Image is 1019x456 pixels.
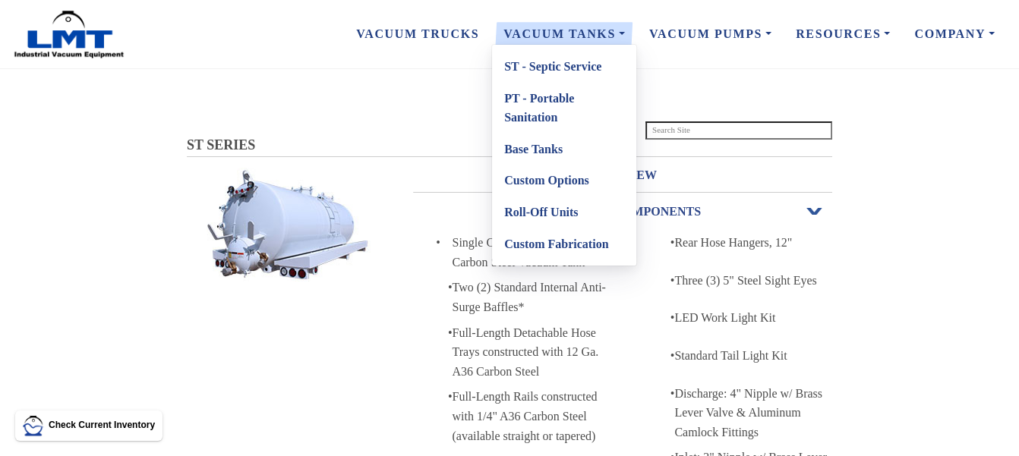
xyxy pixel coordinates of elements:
p: • [424,233,440,253]
p: • [658,346,674,366]
span: Open or Close [805,206,825,217]
a: Vacuum Trucks [344,18,491,50]
div: LED Work Light Kit [674,308,832,328]
div: Rear Hose Hangers, 12" [674,233,832,253]
a: Resources [784,18,902,50]
a: Company [902,18,1007,50]
p: • [658,308,674,328]
a: Custom Fabrication [492,228,636,260]
img: Stacks Image 9449 [188,168,386,281]
a: Custom Options [492,165,636,197]
a: OVERVIEW [413,157,833,193]
span: ST SERIES [187,137,255,153]
h3: OVERVIEW [413,163,833,187]
div: Standard Tail Light Kit [674,346,832,366]
input: Search Site [645,121,833,140]
p: • [437,278,453,297]
p: Check Current Inventory [49,418,155,432]
div: Two (2) Standard Internal Anti-Surge Baffles* [452,278,610,316]
div: Full-Length Rails constructed with 1/4" A36 Carbon Steel (available straight or tapered) [452,387,610,445]
p: • [658,233,674,253]
p: • [437,387,453,407]
a: STANDARD COMPONENTSOpen or Close [413,193,833,229]
img: LMT Icon [23,415,44,436]
div: Discharge: 4" Nipple w/ Brass Lever Valve & Aluminum Camlock Fittings [674,384,832,442]
div: Single Compartment 1/4" A36 Carbon Steel Vacuum Tank [452,233,610,272]
p: • [658,271,674,291]
a: ST - Septic Service [492,51,636,83]
div: Three (3) 5" Steel Sight Eyes [674,271,832,291]
p: • [658,384,674,404]
a: Base Tanks [492,134,636,165]
img: LMT [12,10,126,59]
a: Roll-Off Units [492,197,636,228]
a: Vacuum Tanks [491,18,637,50]
a: PT - Portable Sanitation [492,83,636,134]
a: Vacuum Pumps [637,18,784,50]
div: Full-Length Detachable Hose Trays constructed with 12 Ga. A36 Carbon Steel [452,323,610,382]
h3: STANDARD COMPONENTS [413,200,833,224]
p: • [437,323,453,343]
